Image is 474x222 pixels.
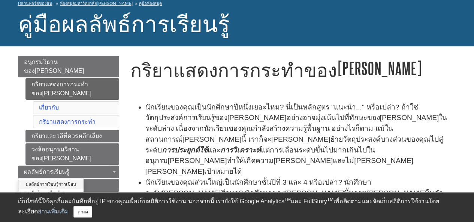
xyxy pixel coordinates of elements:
[291,198,327,204] font: และ FullStory
[162,146,208,154] font: การประยุกต์ใช้
[38,208,69,215] a: อ่านเพิ่มเติม
[31,81,92,96] font: กริยาแสดงการกระทำของ[PERSON_NAME]
[18,1,52,6] font: เดเวนพอร์ตของฉัน
[18,56,119,77] a: อนุกรมวิธานของ[PERSON_NAME]
[139,1,162,6] a: คู่มือห้องสมุด
[31,146,92,161] font: วงล้ออนุกรมวิธานของ[PERSON_NAME]
[24,169,69,175] font: ผลลัพธ์การเรียนรู้
[130,59,422,78] font: กริยาแสดงการกระทำของ[PERSON_NAME]
[145,146,413,176] font: แต่การเลื่อนระดับขึ้นไปมากเกินไปในอนุกรม[PERSON_NAME]ทำให้เกิดความ[PERSON_NAME]และไม่[PERSON_NAME...
[18,10,230,33] a: คู่มือผลลัพธ์การเรียนรู้
[26,190,66,195] font: ผลลัพธ์แบบเรียงซ้อน
[145,103,447,154] font: นักเรียนของคุณเป็นนักศึกษาปีหนึ่งเยอะไหม? นี่เป็นหลักสูตร "แนะนำ..." หรือเปล่า? ถ้าใช่ วัตถุประสง...
[145,178,448,218] font: นักเรียนของคุณส่วนใหญ่เป็นนักศึกษาชั้นปีที่ 3 และ 4 หรือเปล่า? นักศึกษาระดับ[PERSON_NAME]ศึกษา? น...
[18,180,84,189] a: ผลลัพธ์การเรียนรู้การเขียน
[208,146,220,154] font: และ
[18,198,439,215] font: เพื่อติดตามและจัดเก็บสถิติการใช้งานโดยละเอียด
[26,182,76,187] font: ผลลัพธ์การเรียนรู้การเขียน
[73,206,92,218] button: ปิด
[18,198,284,204] font: เว็บไซต์นี้ใช้คุกกี้และบันทึกที่อยู่ IP ของคุณเพื่อเก็บสถิติการใช้งาน นอกจากนี้ เรายังใช้ Google ...
[18,189,84,197] a: ผลลัพธ์แบบเรียงซ้อน
[18,56,119,192] div: เมนูหน้าคำแนะนำ
[39,118,96,125] a: กริยาแสดงการกระทำ
[220,146,261,154] font: การวิเคราะห์
[78,209,88,215] font: ตกลง
[25,78,119,100] a: กริยาแสดงการกระทำของ[PERSON_NAME]
[60,1,133,6] a: ห้องสมุดมหาวิทยาลัย[PERSON_NAME]
[24,59,84,74] font: อนุกรมวิธานของ[PERSON_NAME]
[284,197,291,202] font: TM
[31,133,102,139] font: กริยาและวลีที่ควรหลีกเลี่ยง
[18,166,119,178] a: ผลลัพธ์การเรียนรู้
[18,0,52,7] a: เดเวนพอร์ตของฉัน
[25,130,119,142] a: กริยาและวลีที่ควรหลีกเลี่ยง
[327,197,333,202] font: TM
[25,143,119,165] a: วงล้ออนุกรมวิธานของ[PERSON_NAME]
[39,104,59,111] a: เกี่ยวกับ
